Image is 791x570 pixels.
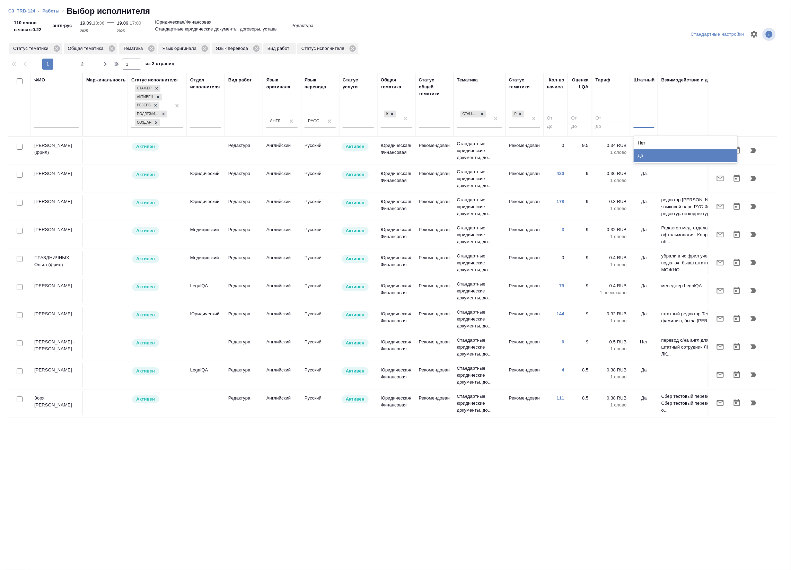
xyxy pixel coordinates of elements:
p: 19.09, [117,20,130,26]
td: [PERSON_NAME] [31,167,83,191]
p: 1 слово [596,402,627,409]
td: Да [630,251,658,275]
td: Да [630,223,658,247]
div: Юридическая/Финансовая [384,111,388,118]
span: Настроить таблицу [746,26,763,43]
div: Да [634,149,738,162]
a: 420 [557,171,564,176]
p: 0.32 RUB [596,226,627,233]
td: 9 [568,279,592,303]
a: 178 [557,199,564,204]
button: Продолжить [745,142,762,159]
p: Активен [136,199,155,206]
td: Юридическая/Финансовая [377,139,415,163]
p: Активен [136,255,155,262]
p: редактор [PERSON_NAME]. отдела. Заказы в языковой паре РУС-ФРАН (услуги: перевод, редактура и кор... [661,196,776,217]
div: Статус тематики [509,77,540,90]
button: Открыть календарь загрузки [729,367,745,383]
p: 110 слово [14,19,42,26]
td: Русский [301,279,339,303]
span: 2 [77,61,88,68]
td: Русский [301,251,339,275]
p: Активен [136,368,155,375]
div: Общая тематика [381,77,412,90]
p: менеджер LegalQA [661,282,776,289]
p: Активен [346,396,364,403]
p: 0.38 RUB [596,395,627,402]
div: Язык оригинала [158,43,211,54]
td: 9 [568,251,592,275]
div: Рядовой исполнитель: назначай с учетом рейтинга [131,339,183,348]
td: Русский [301,335,339,359]
button: Открыть календарь загрузки [729,395,745,411]
p: Редактура [228,395,260,402]
p: Активен [346,283,364,290]
td: Юридическая/Финансовая [377,195,415,219]
td: Рекомендован [415,167,454,191]
p: Сбер тестовый перевод_6 частей_ru-EN Зоря- 2 оч. Сбер тестовый перевод_6 частей_en_RU Зоря.do... [661,393,776,414]
button: Продолжить [745,254,762,271]
td: 0 [544,251,568,275]
button: Открыть календарь загрузки [729,226,745,243]
div: Рядовой исполнитель: назначай с учетом рейтинга [131,367,183,376]
td: Рекомендован [415,391,454,415]
p: Редактура [228,142,260,149]
p: Активен [346,171,364,178]
p: 13:36 [93,20,104,26]
p: Тематика [123,45,146,52]
p: Стандартные юридические документы, до... [457,140,502,161]
div: Тематика [119,43,157,54]
p: 0.32 RUB [596,310,627,317]
a: 4 [562,367,564,372]
td: Юридический [187,307,225,331]
div: Язык оригинала [266,77,298,90]
input: От [547,114,564,123]
div: Язык перевода [305,77,336,90]
td: Юридическая/Финансовая [377,363,415,387]
button: Продолжить [745,395,762,411]
div: — [107,17,114,35]
div: Язык перевода [212,43,262,54]
a: 79 [559,283,564,288]
p: Активен [346,312,364,318]
button: Открыть календарь загрузки [729,254,745,271]
td: 8.5 [568,391,592,415]
button: Открыть календарь загрузки [729,282,745,299]
td: [PERSON_NAME] -[PERSON_NAME] [31,335,83,359]
div: Кол-во начисл. [547,77,564,90]
p: 0.38 RUB [596,367,627,374]
p: Активен [136,227,155,234]
div: Стандартные юридические документы, договоры, уставы [460,111,478,118]
td: [PERSON_NAME] [31,279,83,303]
div: Штатный [634,77,655,84]
p: 19.09, [80,20,93,26]
td: 8.5 [568,363,592,387]
p: Редактура [228,282,260,289]
p: 0.36 RUB [596,170,627,177]
input: Выбери исполнителей, чтобы отправить приглашение на работу [17,312,23,318]
p: Редактура [228,170,260,177]
div: Статус тематики [9,43,62,54]
p: 0.4 RUB [596,282,627,289]
p: Стандартные юридические документы, до... [457,309,502,330]
button: Отправить предложение о работе [712,282,729,299]
p: Активен [346,368,364,375]
div: Статус исполнителя [131,77,178,84]
p: Редактура [228,310,260,317]
td: Рекомендован [506,391,544,415]
p: Стандартные юридические документы, до... [457,365,502,386]
input: До [571,123,589,131]
td: [PERSON_NAME] [31,363,83,387]
p: 0.3 RUB [596,198,627,205]
td: 9 [568,195,592,219]
input: От [596,114,627,123]
div: Стажер, Активен, Резерв, Подлежит внедрению, Создан [134,110,168,119]
td: Да [630,391,658,415]
p: Стандартные юридические документы, до... [457,393,502,414]
button: Отправить предложение о работе [712,198,729,215]
button: Продолжить [745,339,762,355]
input: Выбери исполнителей, чтобы отправить приглашение на работу [17,340,23,346]
p: Активен [136,171,155,178]
p: Вид работ [267,45,292,52]
div: Статус услуги [343,77,374,90]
